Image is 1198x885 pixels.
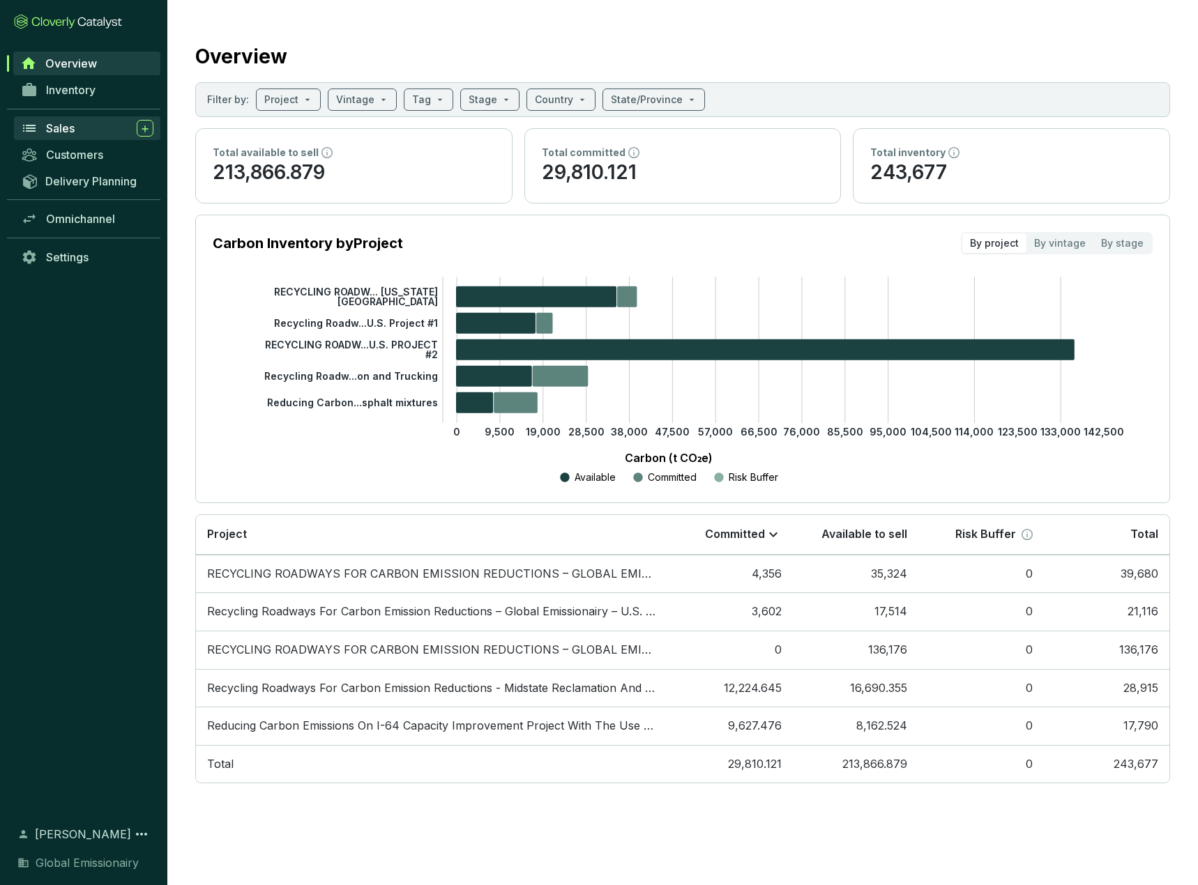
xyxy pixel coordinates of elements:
[918,555,1044,593] td: 0
[918,631,1044,669] td: 0
[196,631,667,669] td: RECYCLING ROADWAYS FOR CARBON EMISSION REDUCTIONS – GLOBAL EMISSIONAIRY – U.S. PROJECT #2
[46,83,96,97] span: Inventory
[1040,426,1081,438] tspan: 133,000
[338,295,438,307] tspan: [GEOGRAPHIC_DATA]
[793,555,918,593] td: 35,324
[264,370,438,382] tspan: Recycling Roadw...on and Trucking
[1044,707,1169,745] td: 17,790
[568,426,605,438] tspan: 28,500
[1044,592,1169,631] td: 21,116
[793,592,918,631] td: 17,514
[918,592,1044,631] td: 0
[698,426,733,438] tspan: 57,000
[196,555,667,593] td: RECYCLING ROADWAYS FOR CARBON EMISSION REDUCTIONS – GLOBAL EMISSIONAIRY – PROJECT CALIFORNIA USA
[667,669,793,707] td: 12,224.645
[45,174,137,188] span: Delivery Planning
[196,745,667,783] td: Total
[14,78,160,102] a: Inventory
[46,212,115,226] span: Omnichannel
[961,232,1153,254] div: segmented control
[46,121,75,135] span: Sales
[667,631,793,669] td: 0
[213,146,319,160] p: Total available to sell
[611,426,648,438] tspan: 38,000
[14,143,160,167] a: Customers
[1044,555,1169,593] td: 39,680
[870,146,946,160] p: Total inventory
[1026,233,1093,253] div: By vintage
[274,286,438,298] tspan: RECYCLING ROADW... [US_STATE]
[911,426,952,438] tspan: 104,500
[793,745,918,783] td: 213,866.879
[918,745,1044,783] td: 0
[213,160,495,186] p: 213,866.879
[1084,426,1124,438] tspan: 142,500
[14,116,160,140] a: Sales
[267,397,438,408] tspan: Reducing Carbon...sphalt mixtures
[793,631,918,669] td: 136,176
[793,669,918,707] td: 16,690.355
[196,707,667,745] td: Reducing Carbon Emissions On I-64 Capacity Improvement Project With The Use Of FSB And Emulsion A...
[425,348,438,360] tspan: #2
[1044,631,1169,669] td: 136,176
[729,470,778,484] p: Risk Buffer
[36,854,139,871] span: Global Emissionairy
[667,592,793,631] td: 3,602
[955,527,1016,542] p: Risk Buffer
[274,317,438,329] tspan: Recycling Roadw...U.S. Project #1
[955,426,994,438] tspan: 114,000
[1093,233,1151,253] div: By stage
[213,233,403,253] p: Carbon Inventory by Project
[46,148,103,162] span: Customers
[918,707,1044,745] td: 0
[667,745,793,783] td: 29,810.121
[827,426,863,438] tspan: 85,500
[196,669,667,707] td: Recycling Roadways For Carbon Emission Reductions - Midstate Reclamation And Trucking
[870,426,907,438] tspan: 95,000
[667,707,793,745] td: 9,627.476
[667,555,793,593] td: 4,356
[1044,515,1169,555] th: Total
[783,426,820,438] tspan: 76,000
[655,426,690,438] tspan: 47,500
[918,669,1044,707] td: 0
[14,207,160,231] a: Omnichannel
[196,592,667,631] td: Recycling Roadways For Carbon Emission Reductions – Global Emissionairy – U.S. Project #1
[648,470,697,484] p: Committed
[45,56,97,70] span: Overview
[741,426,778,438] tspan: 66,500
[526,426,561,438] tspan: 19,000
[265,339,438,351] tspan: RECYCLING ROADW...U.S. PROJECT
[793,707,918,745] td: 8,162.524
[962,233,1026,253] div: By project
[196,515,667,555] th: Project
[998,426,1038,438] tspan: 123,500
[234,449,1104,466] p: Carbon (t CO₂e)
[13,52,160,75] a: Overview
[207,93,249,107] p: Filter by:
[195,42,287,71] h2: Overview
[705,527,765,542] p: Committed
[793,515,918,555] th: Available to sell
[870,160,1153,186] p: 243,677
[14,245,160,269] a: Settings
[485,426,515,438] tspan: 9,500
[542,146,625,160] p: Total committed
[1044,745,1169,783] td: 243,677
[542,160,824,186] p: 29,810.121
[575,470,616,484] p: Available
[1044,669,1169,707] td: 28,915
[35,826,131,842] span: [PERSON_NAME]
[453,426,460,438] tspan: 0
[46,250,89,264] span: Settings
[14,169,160,192] a: Delivery Planning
